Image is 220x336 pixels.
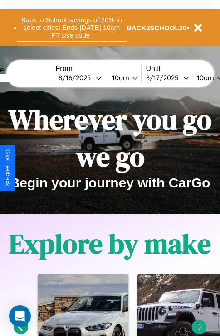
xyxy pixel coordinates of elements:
[56,73,105,82] button: 8/16/2025
[56,65,141,73] label: From
[17,14,127,42] button: Back to School savings of 20% in select cities! Ends [DATE] 10am PT.Use code:
[5,149,11,186] div: Give Feedback
[105,73,141,82] button: 10am
[127,24,187,32] b: BACK2SCHOOL20
[108,73,132,82] div: 10am
[9,305,31,327] div: Open Intercom Messenger
[59,73,95,82] div: 8 / 16 / 2025
[9,225,211,262] h1: Explore by make
[146,73,183,82] div: 8 / 17 / 2025
[192,73,216,82] div: 10am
